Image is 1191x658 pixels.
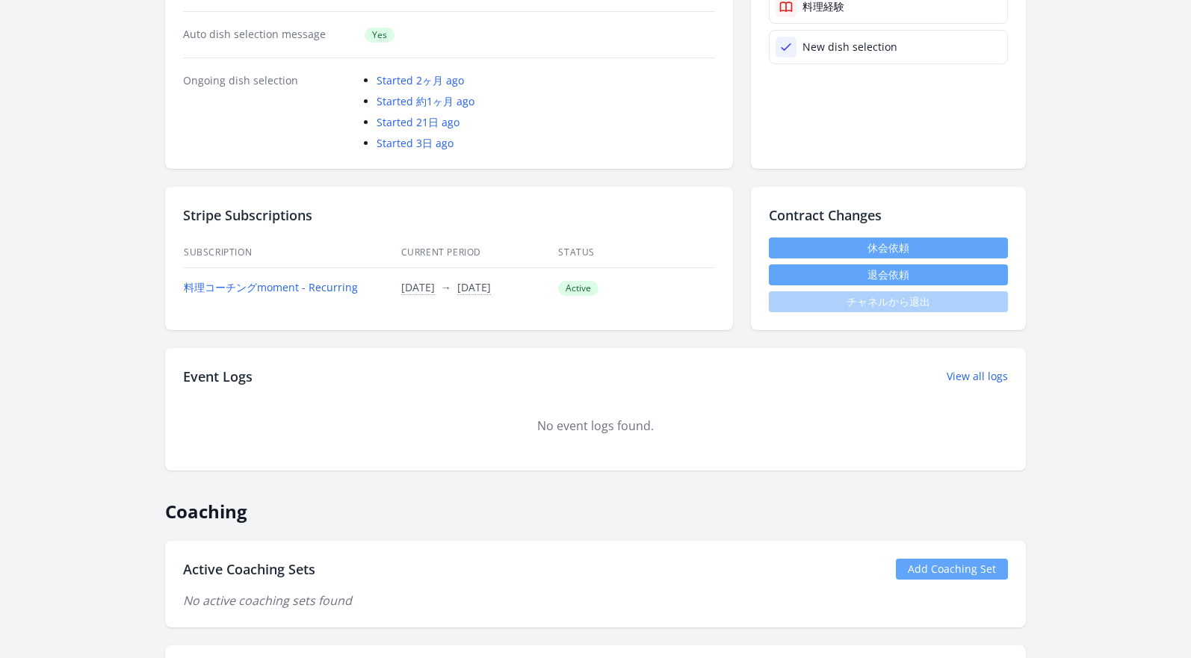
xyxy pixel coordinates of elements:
a: Started 約1ヶ月 ago [377,94,474,108]
span: → [441,280,451,294]
h2: Event Logs [183,366,253,387]
span: Yes [365,28,395,43]
a: Started 2ヶ月 ago [377,73,464,87]
th: Current Period [400,238,558,268]
a: Started 3日 ago [377,136,454,150]
h2: Active Coaching Sets [183,559,315,580]
a: 料理コーチングmoment - Recurring [184,280,358,294]
a: Add Coaching Set [896,559,1008,580]
h2: Contract Changes [769,205,1008,226]
th: Status [557,238,715,268]
dt: Ongoing dish selection [183,73,353,151]
p: No active coaching sets found [183,592,1008,609]
span: Active [558,281,598,296]
span: チャネルから退出 [769,291,1008,312]
h2: Stripe Subscriptions [183,205,715,226]
h2: Coaching [165,488,1026,523]
div: No event logs found. [183,417,1008,435]
button: [DATE] [457,280,491,295]
a: View all logs [947,369,1008,384]
div: New dish selection [802,40,897,55]
a: New dish selection [769,30,1008,64]
a: Started 21日 ago [377,115,460,129]
dt: Auto dish selection message [183,27,353,43]
button: 退会依頼 [769,264,1008,285]
button: [DATE] [401,280,435,295]
th: Subscription [183,238,400,268]
a: 休会依頼 [769,238,1008,258]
